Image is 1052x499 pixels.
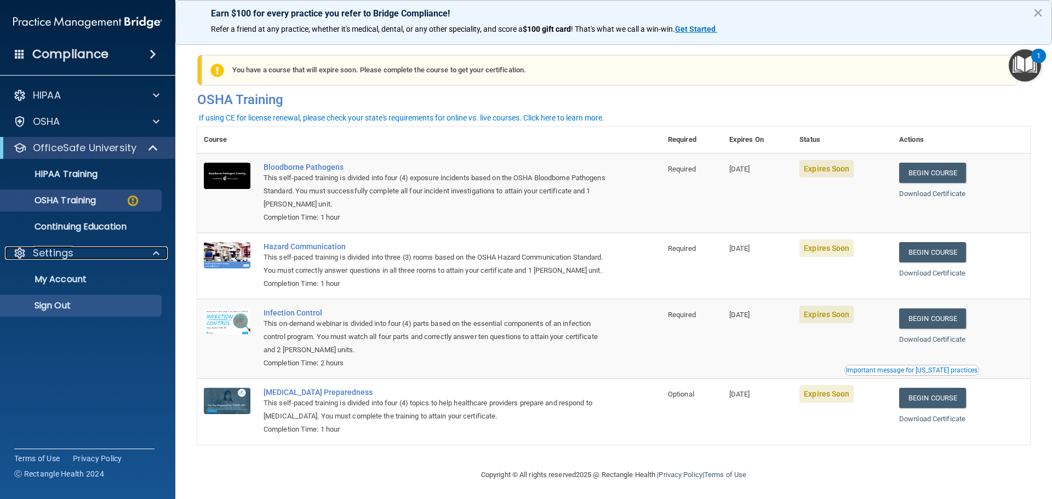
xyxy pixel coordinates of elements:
div: Completion Time: 1 hour [264,277,607,290]
span: [DATE] [729,244,750,253]
a: Download Certificate [899,415,965,423]
span: Expires Soon [799,239,854,257]
button: If using CE for license renewal, please check your state's requirements for online vs. live cours... [197,112,606,123]
a: Privacy Policy [659,471,702,479]
span: Required [668,244,696,253]
div: Important message for [US_STATE] practices [846,367,977,374]
span: ! That's what we call a win-win. [571,25,675,33]
img: PMB logo [13,12,162,33]
th: Actions [893,127,1030,153]
div: 1 [1037,56,1040,70]
a: OfficeSafe University [13,141,159,154]
a: Terms of Use [704,471,746,479]
a: Download Certificate [899,190,965,198]
a: OSHA [13,115,159,128]
button: Read this if you are a dental practitioner in the state of CA [844,365,979,376]
span: [DATE] [729,311,750,319]
p: OfficeSafe University [33,141,136,154]
span: Expires Soon [799,385,854,403]
div: This self-paced training is divided into four (4) topics to help healthcare providers prepare and... [264,397,607,423]
div: Copyright © All rights reserved 2025 @ Rectangle Health | | [414,457,814,492]
div: Completion Time: 2 hours [264,357,607,370]
th: Status [793,127,893,153]
th: Required [661,127,723,153]
p: Continuing Education [7,221,157,232]
span: [DATE] [729,390,750,398]
div: This on-demand webinar is divided into four (4) parts based on the essential components of an inf... [264,317,607,357]
p: My Account [7,274,157,285]
a: Begin Course [899,308,966,329]
div: This self-paced training is divided into three (3) rooms based on the OSHA Hazard Communication S... [264,251,607,277]
p: HIPAA Training [7,169,98,180]
a: Begin Course [899,163,966,183]
th: Course [197,127,257,153]
a: [MEDICAL_DATA] Preparedness [264,388,607,397]
a: Bloodborne Pathogens [264,163,607,171]
div: Completion Time: 1 hour [264,423,607,436]
span: Ⓒ Rectangle Health 2024 [14,468,104,479]
p: Sign Out [7,300,157,311]
h4: Compliance [32,47,108,62]
p: HIPAA [33,89,61,102]
p: Earn $100 for every practice you refer to Bridge Compliance! [211,8,1016,19]
h4: OSHA Training [197,92,1030,107]
button: Open Resource Center, 1 new notification [1009,49,1041,82]
a: Begin Course [899,242,966,262]
div: This self-paced training is divided into four (4) exposure incidents based on the OSHA Bloodborne... [264,171,607,211]
div: Completion Time: 1 hour [264,211,607,224]
strong: Get Started [675,25,716,33]
a: Infection Control [264,308,607,317]
img: warning-circle.0cc9ac19.png [126,194,140,208]
a: Begin Course [899,388,966,408]
a: Terms of Use [14,453,60,464]
a: Download Certificate [899,269,965,277]
span: Expires Soon [799,160,854,177]
span: Expires Soon [799,306,854,323]
button: Close [1033,4,1043,21]
a: Get Started [675,25,717,33]
span: Required [668,165,696,173]
a: HIPAA [13,89,159,102]
span: Optional [668,390,694,398]
span: Refer a friend at any practice, whether it's medical, dental, or any other speciality, and score a [211,25,523,33]
span: Required [668,311,696,319]
a: Hazard Communication [264,242,607,251]
strong: $100 gift card [523,25,571,33]
p: OSHA [33,115,60,128]
div: If using CE for license renewal, please check your state's requirements for online vs. live cours... [199,114,604,122]
img: exclamation-circle-solid-warning.7ed2984d.png [210,64,224,77]
a: Privacy Policy [73,453,122,464]
th: Expires On [723,127,793,153]
a: Download Certificate [899,335,965,343]
a: Settings [13,246,159,260]
span: [DATE] [729,165,750,173]
p: Settings [33,246,73,260]
div: You have a course that will expire soon. Please complete the course to get your certification. [202,55,1018,85]
p: OSHA Training [7,195,96,206]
